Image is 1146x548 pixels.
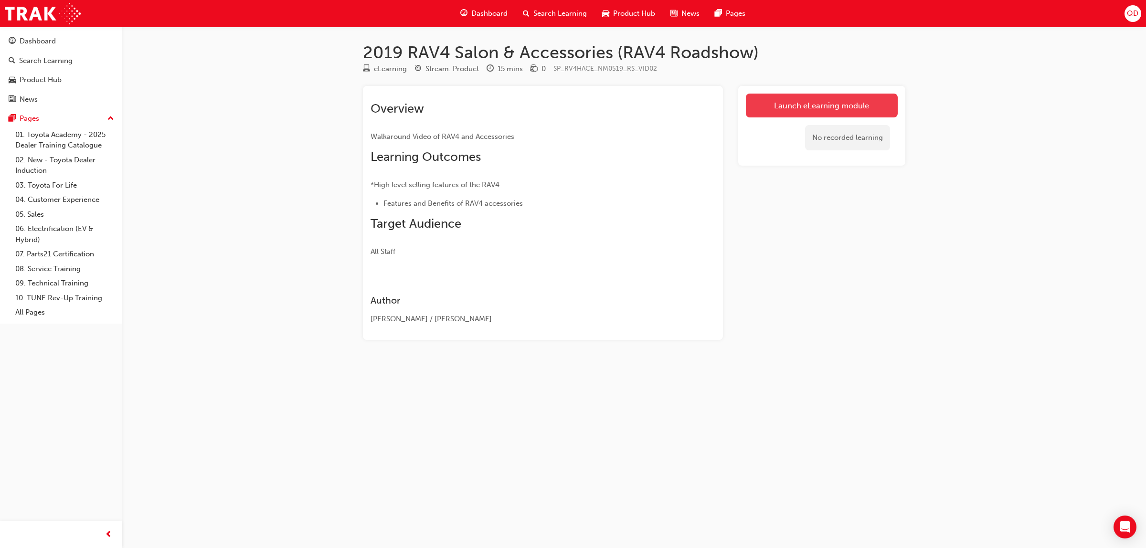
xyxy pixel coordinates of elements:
[374,63,407,74] div: eLearning
[371,180,499,189] span: *High level selling features of the RAV4
[363,65,370,74] span: learningResourceType_ELEARNING-icon
[9,37,16,46] span: guage-icon
[681,8,700,19] span: News
[1114,516,1136,538] div: Open Intercom Messenger
[594,4,663,23] a: car-iconProduct Hub
[670,8,678,20] span: news-icon
[9,115,16,123] span: pages-icon
[487,65,494,74] span: clock-icon
[11,305,118,320] a: All Pages
[453,4,515,23] a: guage-iconDashboard
[11,192,118,207] a: 04. Customer Experience
[371,149,481,164] span: Learning Outcomes
[371,216,461,231] span: Target Audience
[4,110,118,127] button: Pages
[20,113,39,124] div: Pages
[663,4,707,23] a: news-iconNews
[498,63,523,74] div: 15 mins
[4,91,118,108] a: News
[11,247,118,262] a: 07. Parts21 Certification
[11,221,118,247] a: 06. Electrification (EV & Hybrid)
[11,291,118,306] a: 10. TUNE Rev-Up Training
[363,42,905,63] h1: 2019 RAV4 Salon & Accessories (RAV4 Roadshow)
[371,295,681,306] h3: Author
[726,8,745,19] span: Pages
[11,207,118,222] a: 05. Sales
[371,247,395,256] span: All Staff
[487,63,523,75] div: Duration
[11,153,118,178] a: 02. New - Toyota Dealer Induction
[20,36,56,47] div: Dashboard
[371,314,681,325] div: [PERSON_NAME] / [PERSON_NAME]
[746,94,898,117] a: Launch eLearning module
[541,63,546,74] div: 0
[20,74,62,85] div: Product Hub
[471,8,508,19] span: Dashboard
[20,94,38,105] div: News
[613,8,655,19] span: Product Hub
[9,76,16,84] span: car-icon
[363,63,407,75] div: Type
[4,71,118,89] a: Product Hub
[533,8,587,19] span: Search Learning
[383,199,523,208] span: Features and Benefits of RAV4 accessories
[460,8,467,20] span: guage-icon
[105,529,112,541] span: prev-icon
[602,8,609,20] span: car-icon
[4,52,118,70] a: Search Learning
[9,95,16,104] span: news-icon
[4,31,118,110] button: DashboardSearch LearningProduct HubNews
[523,8,530,20] span: search-icon
[1127,8,1138,19] span: QD
[414,65,422,74] span: target-icon
[515,4,594,23] a: search-iconSearch Learning
[9,57,15,65] span: search-icon
[107,113,114,125] span: up-icon
[4,32,118,50] a: Dashboard
[805,125,890,150] div: No recorded learning
[553,64,657,73] span: Learning resource code
[11,127,118,153] a: 01. Toyota Academy - 2025 Dealer Training Catalogue
[414,63,479,75] div: Stream
[531,65,538,74] span: money-icon
[371,132,514,141] span: Walkaround Video of RAV4 and Accessories
[715,8,722,20] span: pages-icon
[5,3,81,24] img: Trak
[425,63,479,74] div: Stream: Product
[19,55,73,66] div: Search Learning
[531,63,546,75] div: Price
[1125,5,1141,22] button: QD
[707,4,753,23] a: pages-iconPages
[11,276,118,291] a: 09. Technical Training
[11,178,118,193] a: 03. Toyota For Life
[11,262,118,276] a: 08. Service Training
[371,101,424,116] span: Overview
